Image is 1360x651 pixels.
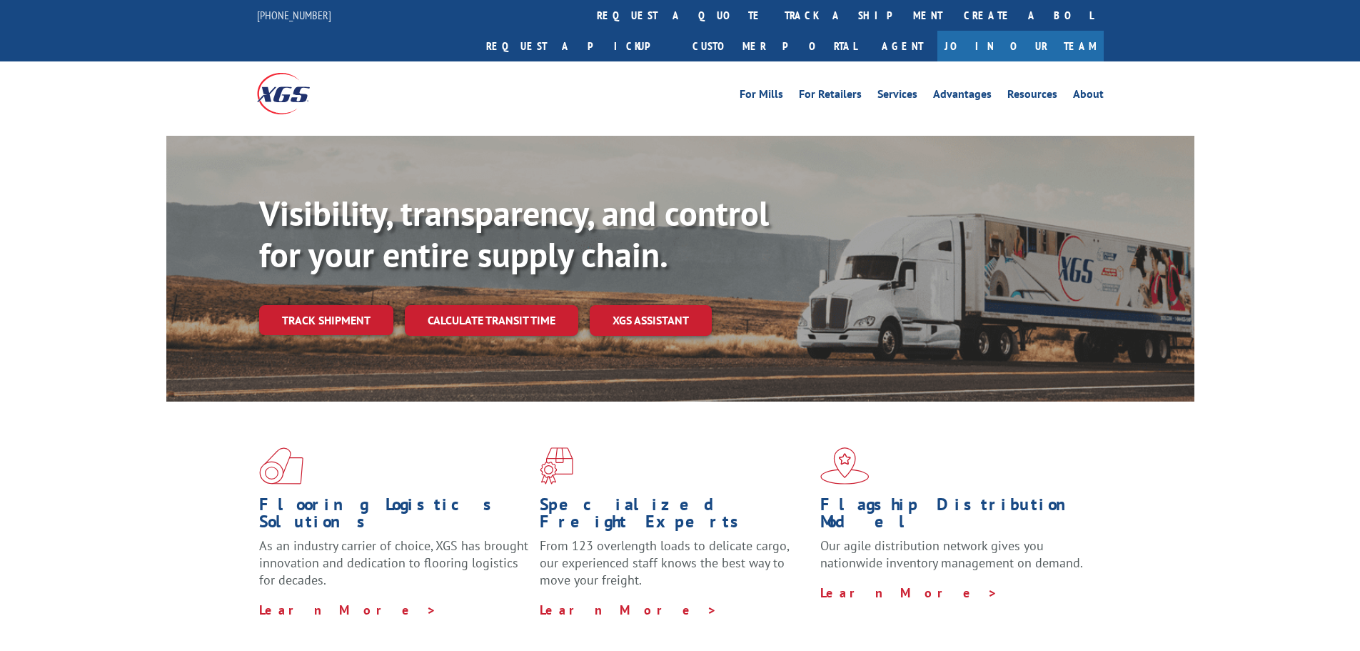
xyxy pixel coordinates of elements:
a: Learn More > [820,585,998,601]
a: Learn More > [540,602,717,618]
h1: Flooring Logistics Solutions [259,496,529,537]
a: For Mills [740,89,783,104]
a: Track shipment [259,305,393,335]
a: Customer Portal [682,31,867,61]
a: Agent [867,31,937,61]
a: Request a pickup [475,31,682,61]
a: About [1073,89,1104,104]
img: xgs-icon-flagship-distribution-model-red [820,447,870,484]
a: XGS ASSISTANT [590,305,712,336]
a: Resources [1007,89,1057,104]
span: As an industry carrier of choice, XGS has brought innovation and dedication to flooring logistics... [259,537,528,588]
a: Join Our Team [937,31,1104,61]
p: From 123 overlength loads to delicate cargo, our experienced staff knows the best way to move you... [540,537,810,601]
a: Advantages [933,89,992,104]
a: Calculate transit time [405,305,578,336]
span: Our agile distribution network gives you nationwide inventory management on demand. [820,537,1083,571]
h1: Flagship Distribution Model [820,496,1090,537]
a: Services [877,89,917,104]
h1: Specialized Freight Experts [540,496,810,537]
img: xgs-icon-focused-on-flooring-red [540,447,573,484]
a: For Retailers [799,89,862,104]
img: xgs-icon-total-supply-chain-intelligence-red [259,447,303,484]
a: Learn More > [259,602,437,618]
a: [PHONE_NUMBER] [257,8,331,22]
b: Visibility, transparency, and control for your entire supply chain. [259,191,769,277]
